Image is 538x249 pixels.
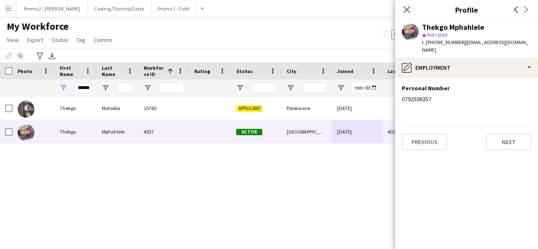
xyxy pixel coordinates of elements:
span: t. [PHONE_NUMBER] [422,39,466,45]
button: Promo 1 - Faith [151,0,197,17]
span: Last job [388,68,406,74]
button: Open Filter Menu [337,84,345,92]
button: Casting/Training Dates [87,0,151,17]
span: Comms [94,36,113,44]
input: Joined Filter Input [352,83,377,93]
div: 0792506357 [402,95,531,103]
div: [DATE] [332,120,382,143]
span: Last Name [102,65,124,77]
div: [DATE] [332,97,382,120]
div: Thekgo [55,120,97,143]
div: Employment [395,58,538,78]
button: Everyone7,031 [391,29,433,39]
app-action-btn: Advanced filters [35,51,45,61]
input: Last Name Filter Input [117,83,134,93]
button: Open Filter Menu [102,84,109,92]
h3: Profile [395,4,538,15]
a: View [3,34,22,45]
span: City [287,68,296,74]
input: First Name Filter Input [75,83,92,93]
input: City Filter Input [302,83,327,93]
div: 4537 [139,120,189,143]
div: Polokwane [282,97,332,120]
span: Photo [18,68,32,74]
span: Rating [194,68,210,74]
button: Open Filter Menu [60,84,67,92]
span: Workforce ID [144,65,164,77]
a: Tag [73,34,89,45]
span: Active [236,129,262,135]
img: Thekgo Mphahlele [18,124,34,141]
img: Thekgo Matseba [18,101,34,118]
app-action-btn: Export XLSX [47,51,57,61]
span: View [7,36,18,44]
span: First Name [60,65,82,77]
input: Workforce ID Filter Input [159,83,184,93]
button: Promo 2 - [PERSON_NAME] [17,0,87,17]
div: 405 days [382,120,433,143]
div: [GEOGRAPHIC_DATA] [282,120,332,143]
span: My Workforce [7,20,69,33]
h3: Personal Number [402,84,450,92]
span: Status [52,36,68,44]
a: Comms [90,34,116,45]
span: Joined [337,68,353,74]
button: Open Filter Menu [236,84,244,92]
div: Matseba [97,97,139,120]
span: Export [27,36,43,44]
button: Open Filter Menu [144,84,151,92]
a: Export [24,34,47,45]
div: 15760 [139,97,189,120]
button: Previous [402,134,447,150]
input: Status Filter Input [251,83,277,93]
span: Tag [76,36,85,44]
span: Status [236,68,253,74]
span: Applicant [236,105,262,112]
button: Open Filter Menu [287,84,294,92]
div: Thekgo [55,97,97,120]
span: | [EMAIL_ADDRESS][DOMAIN_NAME] [422,39,528,53]
div: Mphahlele [97,120,139,143]
span: Not rated [427,31,447,38]
a: Status [48,34,71,45]
button: Next [486,134,531,150]
div: Thekgo Mphahlele [422,24,484,31]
